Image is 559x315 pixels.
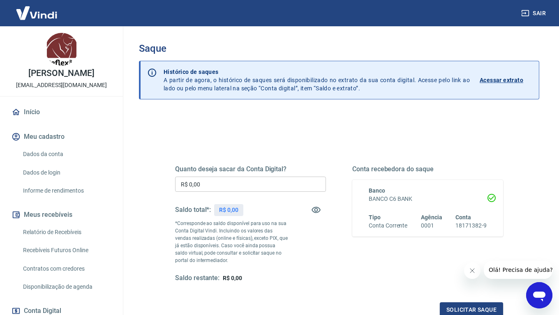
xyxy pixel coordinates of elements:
[369,221,407,230] h6: Conta Corrente
[10,206,113,224] button: Meus recebíveis
[10,128,113,146] button: Meu cadastro
[480,76,523,84] p: Acessar extrato
[10,103,113,121] a: Início
[520,6,549,21] button: Sair
[175,274,219,283] h5: Saldo restante:
[20,260,113,277] a: Contratos com credores
[28,69,94,78] p: [PERSON_NAME]
[175,206,211,214] h5: Saldo total*:
[164,68,470,76] p: Histórico de saques
[369,195,487,203] h6: BANCO C6 BANK
[139,43,539,54] h3: Saque
[175,220,288,264] p: *Corresponde ao saldo disponível para uso na sua Conta Digital Vindi. Incluindo os valores das ve...
[352,165,503,173] h5: Conta recebedora do saque
[369,187,385,194] span: Banco
[455,214,471,221] span: Conta
[20,164,113,181] a: Dados de login
[484,261,552,279] iframe: Mensagem da empresa
[421,214,442,221] span: Agência
[526,282,552,308] iframe: Botão para abrir a janela de mensagens
[175,165,326,173] h5: Quanto deseja sacar da Conta Digital?
[45,33,78,66] img: 85bb115d-4d34-45b9-9a9b-6151e4fa6888.jpeg
[16,81,107,90] p: [EMAIL_ADDRESS][DOMAIN_NAME]
[20,224,113,241] a: Relatório de Recebíveis
[20,146,113,163] a: Dados da conta
[20,242,113,259] a: Recebíveis Futuros Online
[455,221,487,230] h6: 18171382-9
[223,275,242,281] span: R$ 0,00
[480,68,532,92] a: Acessar extrato
[421,221,442,230] h6: 0001
[219,206,238,214] p: R$ 0,00
[369,214,381,221] span: Tipo
[20,182,113,199] a: Informe de rendimentos
[5,6,69,12] span: Olá! Precisa de ajuda?
[164,68,470,92] p: A partir de agora, o histórico de saques será disponibilizado no extrato da sua conta digital. Ac...
[464,262,480,279] iframe: Fechar mensagem
[20,278,113,295] a: Disponibilização de agenda
[10,0,63,25] img: Vindi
